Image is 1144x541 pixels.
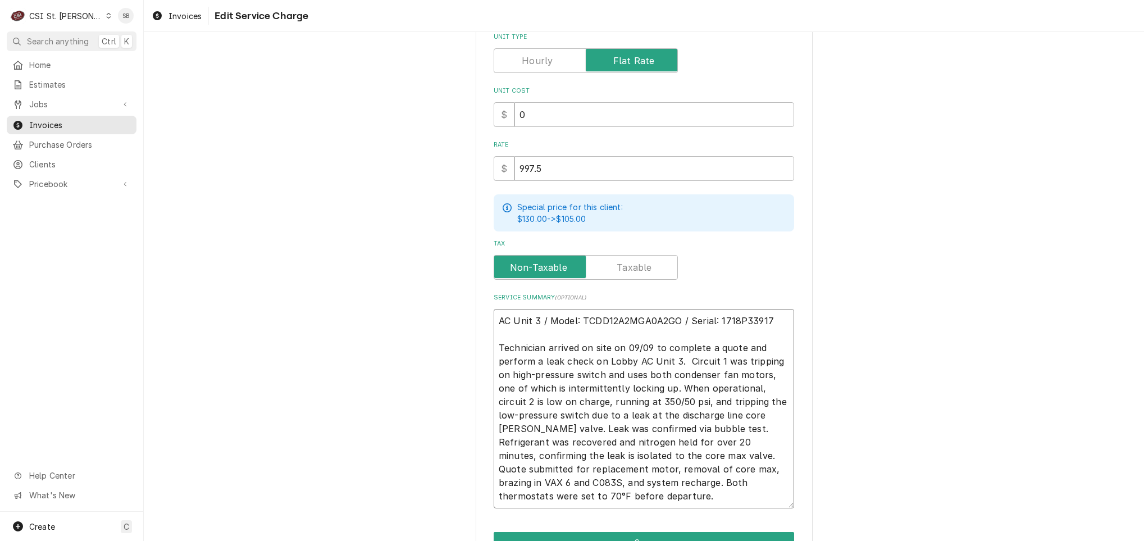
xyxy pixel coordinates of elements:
span: Edit Service Charge [211,8,308,24]
span: Home [29,59,131,71]
span: ( optional ) [555,294,586,301]
a: Invoices [7,116,136,134]
span: Purchase Orders [29,139,131,151]
span: Invoices [168,10,202,22]
div: Service Summary [494,293,794,508]
label: Rate [494,140,794,149]
div: $ [494,156,514,181]
div: Unit Type [494,33,794,72]
a: Purchase Orders [7,135,136,154]
label: Unit Cost [494,87,794,96]
span: Estimates [29,79,131,90]
a: Go to What's New [7,486,136,504]
span: What's New [29,489,130,501]
a: Invoices [147,7,206,25]
textarea: AC Unit 3 / Model: TCDD12A2MGA0A2GO / Serial: 1718P33917 Technician arrived on site on 09/09 to c... [494,309,794,508]
span: Ctrl [102,35,116,47]
a: Go to Pricebook [7,175,136,193]
span: Pricebook [29,178,114,190]
span: Clients [29,158,131,170]
label: Service Summary [494,293,794,302]
div: $ [494,102,514,127]
span: Jobs [29,98,114,110]
a: Estimates [7,75,136,94]
div: Tax [494,239,794,279]
div: Unit Cost [494,87,794,126]
a: Go to Help Center [7,466,136,485]
span: Search anything [27,35,89,47]
div: CSI St. Louis's Avatar [10,8,26,24]
div: CSI St. [PERSON_NAME] [29,10,102,22]
label: Tax [494,239,794,248]
span: K [124,35,129,47]
div: SB [118,8,134,24]
span: Create [29,522,55,531]
div: [object Object] [494,140,794,180]
span: C [124,521,129,533]
span: $130.00 -> $105.00 [517,214,586,224]
div: C [10,8,26,24]
p: Special price for this client: [517,201,623,213]
a: Home [7,56,136,74]
a: Go to Jobs [7,95,136,113]
div: Shayla Bell's Avatar [118,8,134,24]
a: Clients [7,155,136,174]
button: Search anythingCtrlK [7,31,136,51]
label: Unit Type [494,33,794,42]
span: Help Center [29,470,130,481]
span: Invoices [29,119,131,131]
